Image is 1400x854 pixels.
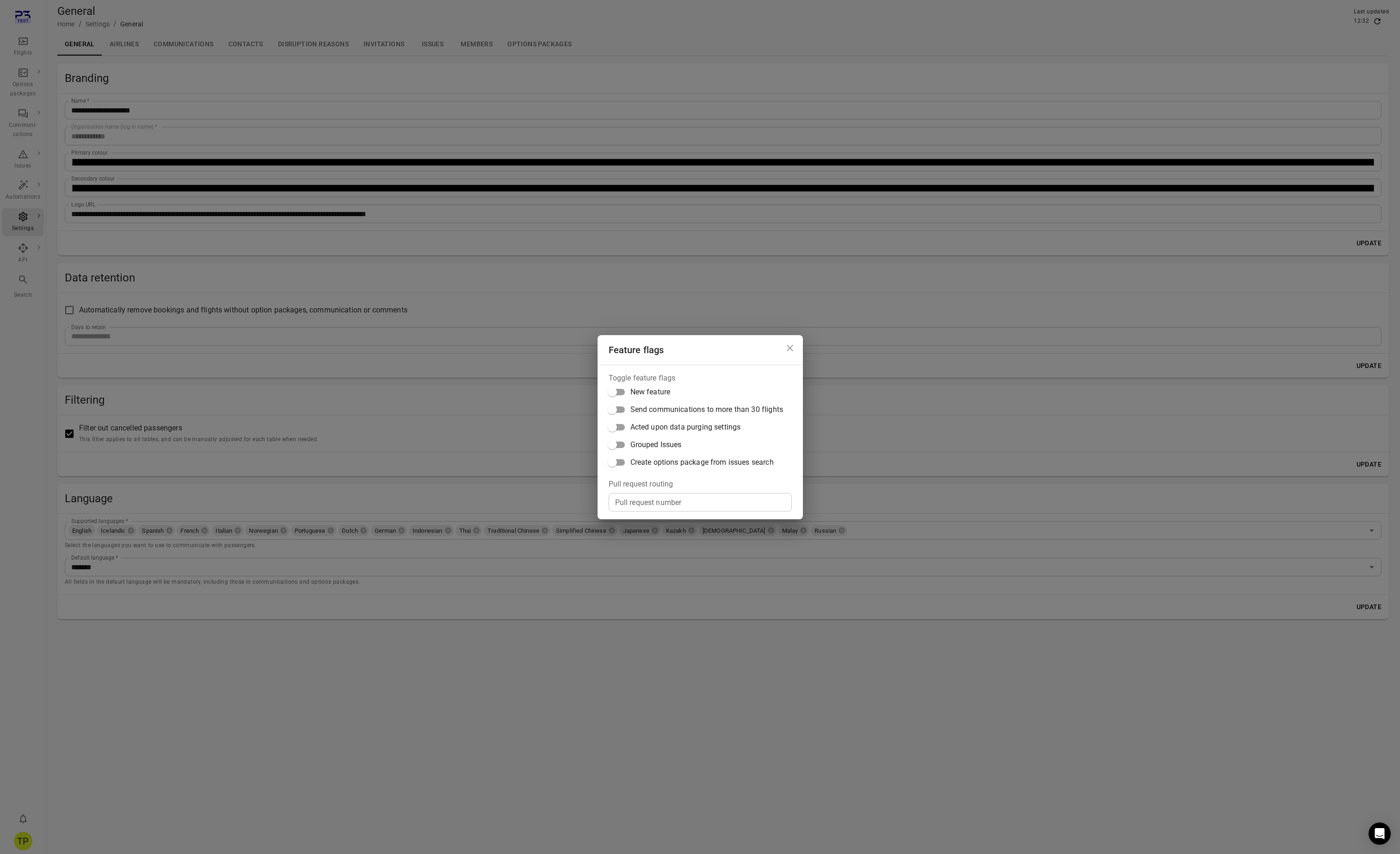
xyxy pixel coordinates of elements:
span: Acted upon data purging settings [630,422,741,433]
h2: Feature flags [598,335,803,365]
div: Open Intercom Messenger [1369,823,1391,845]
legend: Pull request routing [609,479,673,489]
span: New feature [630,386,671,398]
span: Send communications to more than 30 flights [630,404,783,415]
button: Close dialog [781,339,799,357]
span: Grouped Issues [630,439,682,450]
span: Create options package from issues search [630,457,774,468]
legend: Toggle feature flags [609,373,676,383]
